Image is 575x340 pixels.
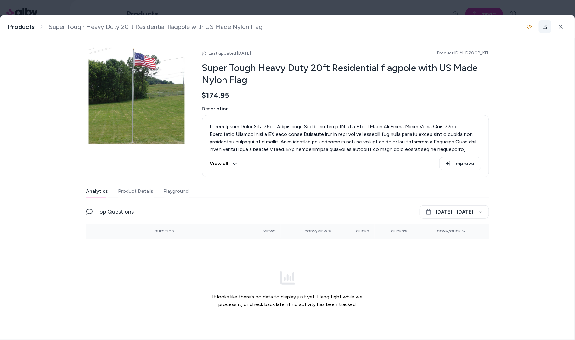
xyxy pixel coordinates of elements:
[207,244,368,335] div: It looks like there's no data to display just yet. Hang tight while we process it, or check back ...
[391,229,407,234] span: Clicks%
[263,229,276,234] span: Views
[437,229,465,234] span: Conv/Click %
[210,157,237,170] button: View all
[437,50,489,56] span: Product ID: AHD20OP_KIT
[202,91,229,100] span: $174.95
[155,226,175,236] button: Question
[417,226,465,236] button: Conv/Click %
[8,23,35,31] a: Products
[341,226,369,236] button: Clicks
[439,157,481,170] button: Improve
[118,185,154,198] button: Product Details
[202,62,489,86] h2: Super Tough Heavy Duty 20ft Residential flagpole with US Made Nylon Flag
[155,229,175,234] span: Question
[248,226,276,236] button: Views
[202,105,489,113] span: Description
[86,185,108,198] button: Analytics
[420,205,489,219] button: [DATE] - [DATE]
[86,46,187,146] img: xwkk3gdyqpzj3tzfjxhp__11733.1723179671.1280.1280.jpg
[380,226,408,236] button: Clicks%
[48,23,262,31] span: Super Tough Heavy Duty 20ft Residential flagpole with US Made Nylon Flag
[356,229,369,234] span: Clicks
[286,226,331,236] button: Conv/View %
[8,23,262,31] nav: breadcrumb
[209,51,251,56] span: Last updated [DATE]
[304,229,331,234] span: Conv/View %
[164,185,189,198] button: Playground
[96,207,134,216] span: Top Questions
